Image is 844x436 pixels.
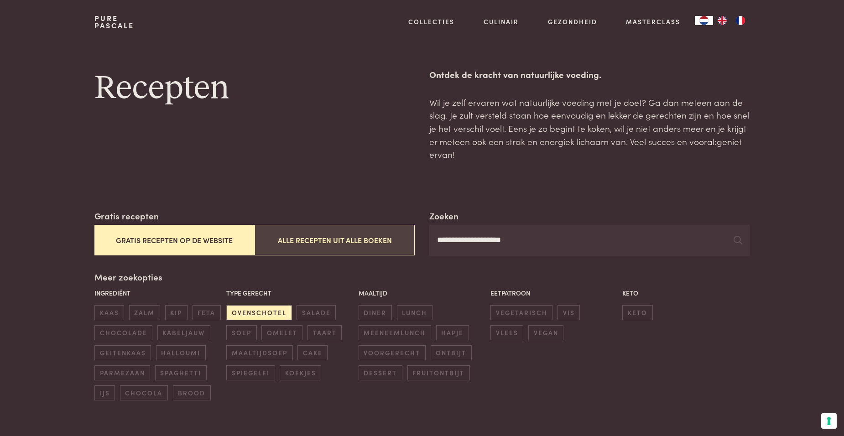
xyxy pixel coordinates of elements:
[713,16,750,25] ul: Language list
[94,365,150,380] span: parmezaan
[226,345,292,360] span: maaltijdsoep
[484,17,519,26] a: Culinair
[408,17,454,26] a: Collecties
[129,305,160,320] span: zalm
[731,16,750,25] a: FR
[359,345,426,360] span: voorgerecht
[490,288,618,298] p: Eetpatroon
[94,288,222,298] p: Ingrediënt
[557,305,580,320] span: vis
[622,288,750,298] p: Keto
[622,305,652,320] span: keto
[429,209,458,223] label: Zoeken
[297,345,328,360] span: cake
[120,385,168,400] span: chocola
[280,365,321,380] span: koekjes
[297,305,336,320] span: salade
[226,305,292,320] span: ovenschotel
[713,16,731,25] a: EN
[226,325,256,340] span: soep
[359,365,402,380] span: dessert
[255,225,415,255] button: Alle recepten uit alle boeken
[94,345,151,360] span: geitenkaas
[94,225,255,255] button: Gratis recepten op de website
[94,68,415,109] h1: Recepten
[695,16,713,25] a: NL
[821,413,837,429] button: Uw voorkeuren voor toestemming voor trackingtechnologieën
[490,305,552,320] span: vegetarisch
[695,16,713,25] div: Language
[226,288,354,298] p: Type gerecht
[429,96,750,161] p: Wil je zelf ervaren wat natuurlijke voeding met je doet? Ga dan meteen aan de slag. Je zult verst...
[429,68,601,80] strong: Ontdek de kracht van natuurlijke voeding.
[193,305,221,320] span: feta
[173,385,211,400] span: brood
[548,17,597,26] a: Gezondheid
[307,325,342,340] span: taart
[528,325,563,340] span: vegan
[94,325,152,340] span: chocolade
[155,365,207,380] span: spaghetti
[490,325,523,340] span: vlees
[436,325,469,340] span: hapje
[359,288,486,298] p: Maaltijd
[156,345,206,360] span: halloumi
[226,365,275,380] span: spiegelei
[431,345,472,360] span: ontbijt
[359,305,392,320] span: diner
[261,325,302,340] span: omelet
[94,15,134,29] a: PurePascale
[165,305,188,320] span: kip
[157,325,210,340] span: kabeljauw
[94,305,124,320] span: kaas
[695,16,750,25] aside: Language selected: Nederlands
[94,209,159,223] label: Gratis recepten
[359,325,431,340] span: meeneemlunch
[397,305,432,320] span: lunch
[626,17,680,26] a: Masterclass
[407,365,470,380] span: fruitontbijt
[94,385,115,400] span: ijs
